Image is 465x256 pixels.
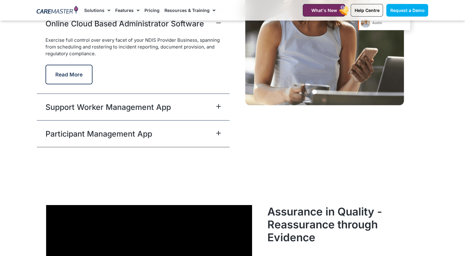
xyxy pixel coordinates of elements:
div: Participant Management App [37,120,230,147]
button: Read More [45,65,93,84]
span: Request a Demo [390,8,424,13]
a: Online Cloud Based Administrator Software [45,18,204,29]
span: Exercise full control over every facet of your NDIS Provider Business, spanning from scheduling a... [45,37,220,56]
span: Help Centre [354,8,379,13]
div: Online Cloud Based Administrator Software [37,10,230,37]
div: Online Cloud Based Administrator Software [37,37,230,94]
a: What's New [303,4,345,17]
h2: Assurance in Quality - Reassurance through Evidence [267,205,428,244]
img: CareMaster Logo [37,6,78,15]
div: Support Worker Management App [37,94,230,120]
a: Read More [45,72,93,78]
a: Request a Demo [386,4,428,17]
a: Support Worker Management App [45,102,171,113]
a: Participant Management App [45,128,152,139]
span: What's New [311,8,337,13]
a: Help Centre [351,4,383,17]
